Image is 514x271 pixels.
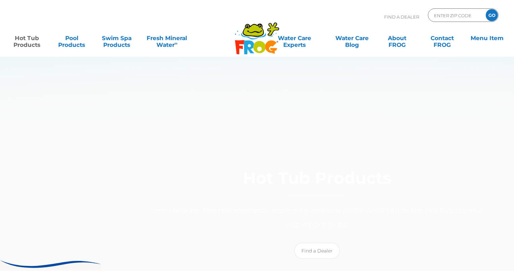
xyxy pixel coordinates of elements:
[97,31,137,45] a: Swim SpaProducts
[231,13,283,55] img: Frog Products Logo
[175,41,178,46] sup: ∞
[294,243,340,259] a: Find a Dealer
[486,9,498,21] input: GO
[7,31,47,45] a: Hot TubProducts
[384,8,419,25] p: Find A Dealer
[142,31,192,45] a: Fresh MineralWater∞
[332,31,372,45] a: Water CareBlog
[262,31,327,45] a: Water CareExperts
[52,31,92,45] a: PoolProducts
[467,31,507,45] a: Menu Item
[146,169,489,197] h1: Hot Tub Products
[422,31,462,45] a: ContactFROG
[146,204,489,232] p: Less chlorine, less maintenance, more silky smooth water. Ahhhhhhh, the hot tub life as it was me...
[377,31,417,45] a: AboutFROG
